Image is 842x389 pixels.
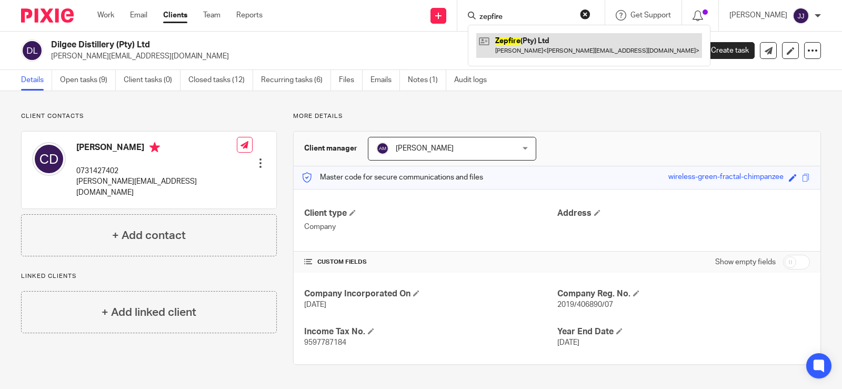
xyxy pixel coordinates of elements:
[304,301,326,308] span: [DATE]
[102,304,196,321] h4: + Add linked client
[304,143,357,154] h3: Client manager
[112,227,186,244] h4: + Add contact
[304,339,346,346] span: 9597787184
[163,10,187,21] a: Clients
[408,70,446,91] a: Notes (1)
[236,10,263,21] a: Reports
[261,70,331,91] a: Recurring tasks (6)
[454,70,495,91] a: Audit logs
[203,10,220,21] a: Team
[21,112,277,121] p: Client contacts
[76,166,237,176] p: 0731427402
[339,70,363,91] a: Files
[630,12,671,19] span: Get Support
[32,142,66,176] img: svg%3E
[557,301,613,308] span: 2019/406890/07
[668,172,784,184] div: wireless-green-fractal-chimpanzee
[76,142,237,155] h4: [PERSON_NAME]
[51,39,553,51] h2: Dilgee Distillery (Pty) Ltd
[304,288,557,300] h4: Company Incorporated On
[304,258,557,266] h4: CUSTOM FIELDS
[557,288,810,300] h4: Company Reg. No.
[793,7,809,24] img: svg%3E
[124,70,181,91] a: Client tasks (0)
[21,272,277,281] p: Linked clients
[21,8,74,23] img: Pixie
[188,70,253,91] a: Closed tasks (12)
[304,222,557,232] p: Company
[21,70,52,91] a: Details
[715,257,776,267] label: Show empty fields
[304,326,557,337] h4: Income Tax No.
[293,112,821,121] p: More details
[149,142,160,153] i: Primary
[370,70,400,91] a: Emails
[60,70,116,91] a: Open tasks (9)
[557,326,810,337] h4: Year End Date
[304,208,557,219] h4: Client type
[729,10,787,21] p: [PERSON_NAME]
[478,13,573,22] input: Search
[51,51,678,62] p: [PERSON_NAME][EMAIL_ADDRESS][DOMAIN_NAME]
[376,142,389,155] img: svg%3E
[302,172,483,183] p: Master code for secure communications and files
[694,42,755,59] a: Create task
[130,10,147,21] a: Email
[557,208,810,219] h4: Address
[557,339,579,346] span: [DATE]
[396,145,454,152] span: [PERSON_NAME]
[580,9,590,19] button: Clear
[76,176,237,198] p: [PERSON_NAME][EMAIL_ADDRESS][DOMAIN_NAME]
[21,39,43,62] img: svg%3E
[97,10,114,21] a: Work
